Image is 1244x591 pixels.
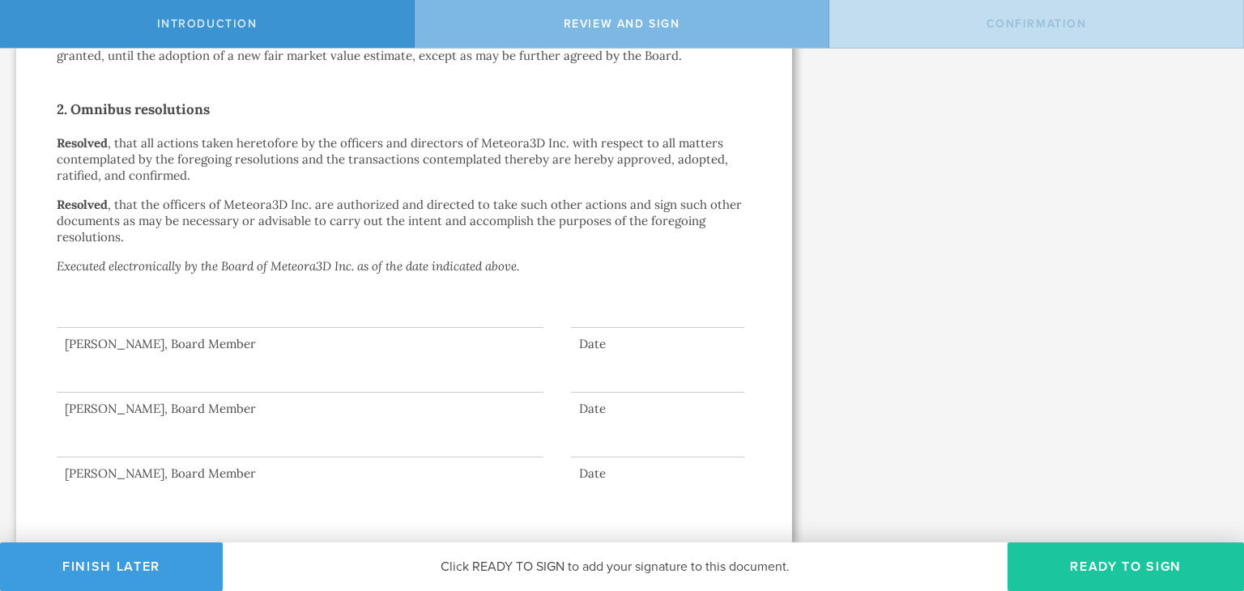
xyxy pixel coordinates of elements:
div: Date [571,466,745,482]
h2: 2. Omnibus resolutions [57,96,752,122]
div: Click READY TO SIGN to add your signature to this document. [223,542,1008,591]
span: Introduction [157,17,258,31]
em: Executed electronically by the Board of Meteora3D Inc. as of the date indicated above. [57,258,519,274]
p: , that all actions taken heretofore by the officers and directors of Meteora3D Inc. with respect ... [57,135,752,184]
div: [PERSON_NAME], Board Member [57,466,543,482]
button: Ready to Sign [1008,542,1244,591]
span: Confirmation [986,17,1087,31]
span: Review and Sign [564,17,680,31]
strong: Resolved [57,197,108,212]
strong: Resolved [57,135,108,151]
p: , that the officers of Meteora3D Inc. are authorized and directed to take such other actions and ... [57,197,752,245]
